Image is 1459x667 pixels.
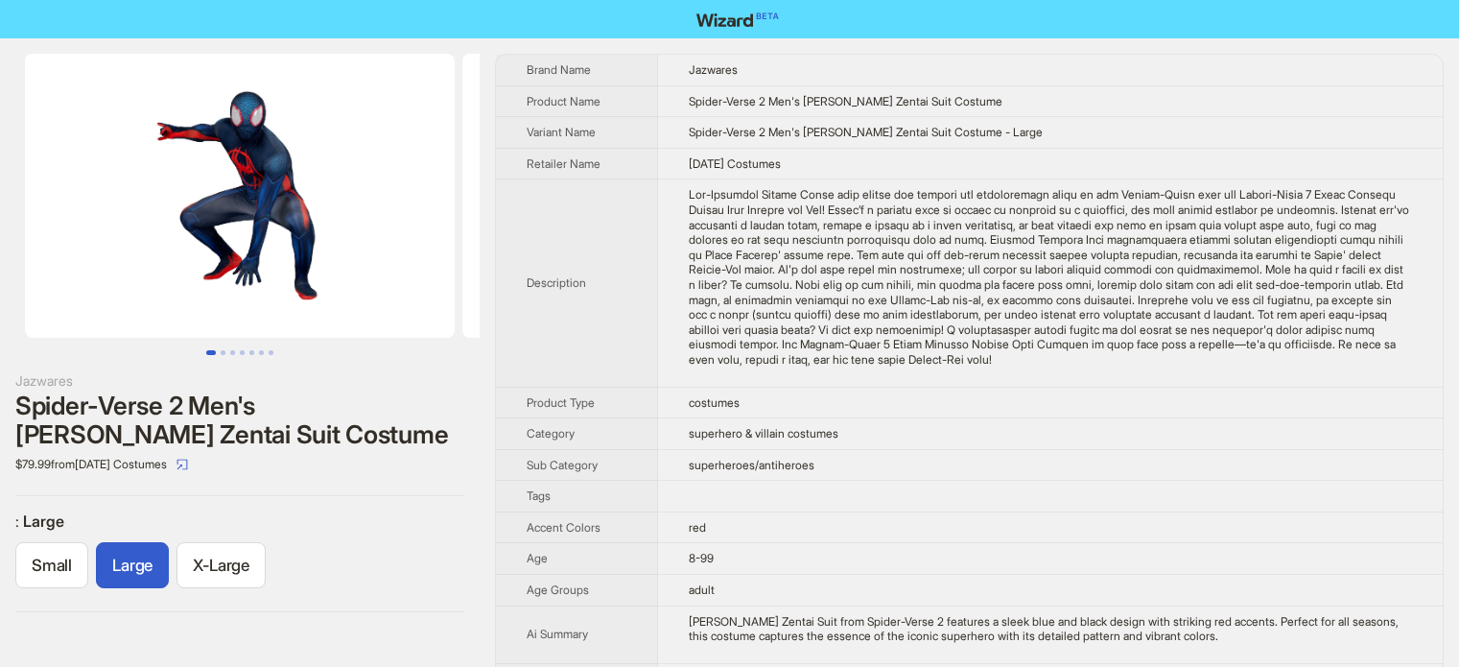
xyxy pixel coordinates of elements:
label: available [15,542,88,588]
div: Web-Slinging Wonder Swing into action and channel the exhilarating world of the Spider-Verse with... [689,187,1412,367]
div: Miles Morales Zentai Suit from Spider-Verse 2 features a sleek blue and black design with strikin... [689,614,1412,644]
button: Go to slide 5 [249,350,254,355]
span: Large [23,512,64,531]
button: Go to slide 1 [206,350,216,355]
div: Spider-Verse 2 Men's [PERSON_NAME] Zentai Suit Costume [15,392,464,449]
span: X-Large [193,556,249,575]
span: [DATE] Costumes [689,156,781,171]
span: Accent Colors [527,520,600,535]
span: superheroes/antiheroes [689,458,814,472]
span: Age Groups [527,583,589,597]
span: Category [527,426,575,441]
span: Spider-Verse 2 Men's [PERSON_NAME] Zentai Suit Costume - Large [689,125,1043,139]
div: Jazwares [15,370,464,392]
span: 8-99 [689,551,714,565]
div: $79.99 from [DATE] Costumes [15,449,464,480]
span: Small [32,556,72,575]
span: Description [527,275,586,290]
span: Variant Name [527,125,596,139]
span: Retailer Name [527,156,600,171]
button: Go to slide 2 [221,350,225,355]
span: : [15,512,23,531]
button: Go to slide 7 [269,350,273,355]
label: available [176,542,266,588]
span: Product Type [527,395,595,410]
button: Go to slide 3 [230,350,235,355]
img: Spider-Verse 2 Men's Miles Morales Zentai Suit Costume Spider-Verse 2 Men's Miles Morales Zentai ... [25,54,455,338]
span: Brand Name [527,62,591,77]
span: costumes [689,395,740,410]
label: available [96,542,169,588]
span: Ai Summary [527,627,588,641]
span: Sub Category [527,458,598,472]
span: select [176,459,188,470]
span: adult [689,583,715,597]
span: Jazwares [689,62,738,77]
span: superhero & villain costumes [689,426,838,441]
span: Spider-Verse 2 Men's [PERSON_NAME] Zentai Suit Costume [689,94,1002,108]
span: Tags [527,488,551,503]
button: Go to slide 6 [259,350,264,355]
span: red [689,520,706,535]
span: Large [112,556,153,575]
span: Product Name [527,94,600,108]
span: Age [527,551,548,565]
button: Go to slide 4 [240,350,245,355]
img: Spider-Verse 2 Men's Miles Morales Zentai Suit Costume Spider-Verse 2 Men's Miles Morales Zentai ... [462,54,892,338]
